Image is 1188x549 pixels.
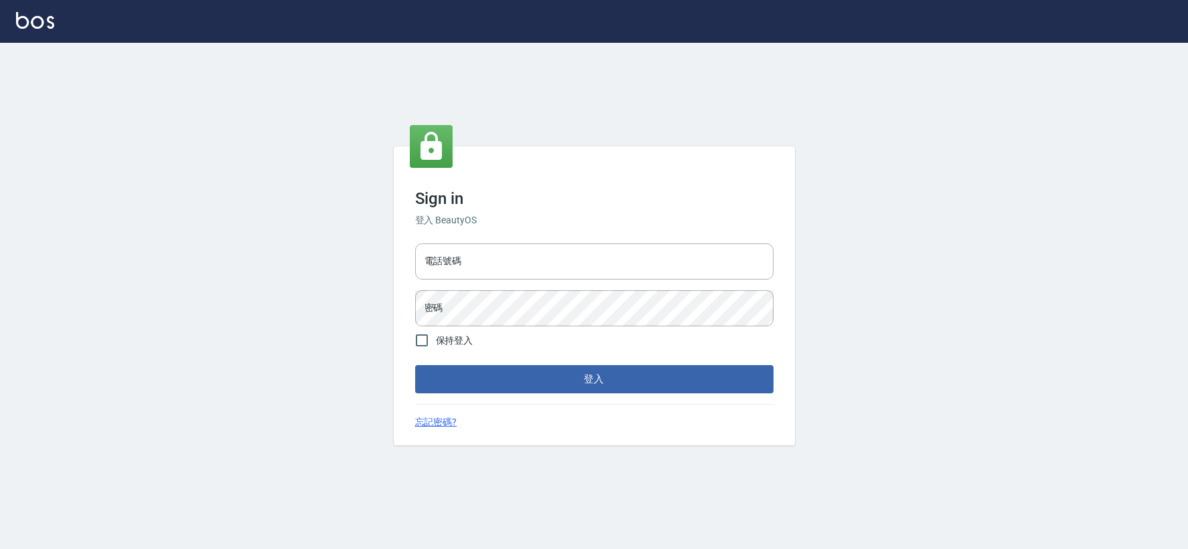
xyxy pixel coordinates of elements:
h6: 登入 BeautyOS [415,213,774,227]
span: 保持登入 [436,334,473,348]
a: 忘記密碼? [415,415,457,429]
h3: Sign in [415,189,774,208]
img: Logo [16,12,54,29]
button: 登入 [415,365,774,393]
